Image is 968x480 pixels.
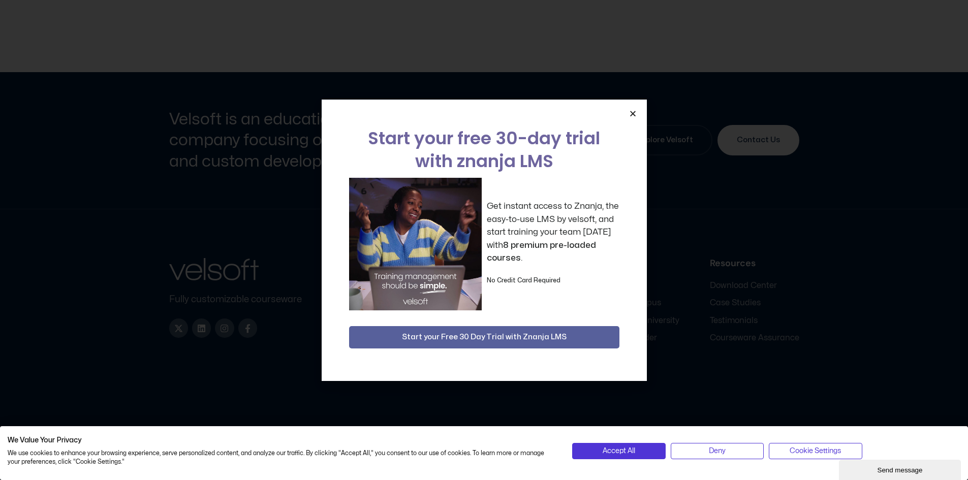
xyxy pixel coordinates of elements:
span: Cookie Settings [790,445,841,457]
p: Get instant access to Znanja, the easy-to-use LMS by velsoft, and start training your team [DATE]... [487,200,619,265]
button: Start your Free 30 Day Trial with Znanja LMS [349,326,619,348]
img: a woman sitting at her laptop dancing [349,178,482,310]
strong: 8 premium pre-loaded courses [487,241,596,263]
button: Adjust cookie preferences [769,443,862,459]
span: Deny [709,445,726,457]
iframe: chat widget [839,458,963,480]
button: Accept all cookies [572,443,665,459]
span: Start your Free 30 Day Trial with Znanja LMS [402,331,567,343]
button: Deny all cookies [671,443,764,459]
strong: No Credit Card Required [487,277,560,283]
h2: We Value Your Privacy [8,436,557,445]
h2: Start your free 30-day trial with znanja LMS [349,127,619,173]
span: Accept All [603,445,635,457]
a: Close [629,110,637,117]
p: We use cookies to enhance your browsing experience, serve personalized content, and analyze our t... [8,449,557,466]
